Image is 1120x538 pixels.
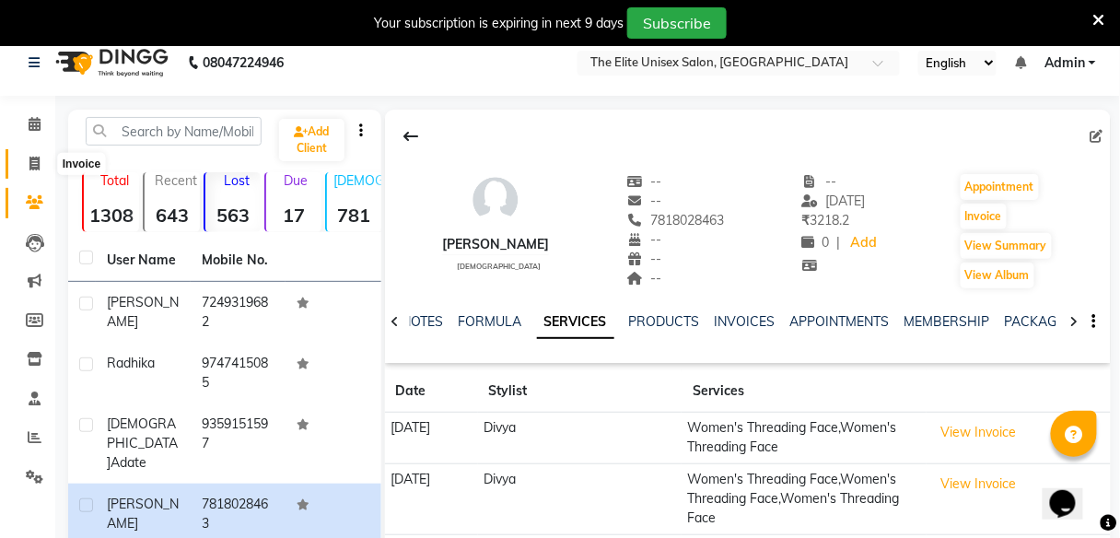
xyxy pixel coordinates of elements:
[152,172,200,189] p: Recent
[145,204,200,227] strong: 643
[468,172,523,228] img: avatar
[86,117,262,146] input: Search by Name/Mobile/Email/Code
[459,313,522,330] a: FORMULA
[374,14,624,33] div: Your subscription is expiring in next 9 days
[627,251,662,267] span: --
[279,119,344,161] a: Add Client
[961,263,1034,288] button: View Album
[802,212,811,228] span: ₹
[107,355,155,371] span: radhika
[203,37,284,88] b: 08047224946
[1044,53,1085,73] span: Admin
[682,413,927,464] td: Women's Threading Face,Women's Threading Face
[627,173,662,190] span: --
[627,212,725,228] span: 7818028463
[627,270,662,287] span: --
[629,313,700,330] a: PRODUCTS
[107,496,179,532] span: [PERSON_NAME]
[213,172,261,189] p: Lost
[47,37,173,88] img: logo
[837,233,841,252] span: |
[111,454,146,471] span: adate
[802,212,850,228] span: 3218.2
[205,204,261,227] strong: 563
[802,173,837,190] span: --
[627,231,662,248] span: --
[961,204,1007,229] button: Invoice
[537,306,614,339] a: SERVICES
[191,240,286,282] th: Mobile No.
[457,262,541,271] span: [DEMOGRAPHIC_DATA]
[385,463,478,534] td: [DATE]
[385,370,478,413] th: Date
[961,174,1039,200] button: Appointment
[191,282,286,343] td: 7249319682
[478,413,682,464] td: Divya
[802,193,866,209] span: [DATE]
[478,370,682,413] th: Stylist
[478,463,682,534] td: Divya
[932,418,1024,447] button: View Invoice
[932,470,1024,498] button: View Invoice
[58,153,105,175] div: Invoice
[848,230,881,256] a: Add
[1005,313,1073,330] a: PACKAGES
[191,343,286,403] td: 9747415085
[84,204,139,227] strong: 1308
[270,172,321,189] p: Due
[802,234,830,251] span: 0
[442,235,549,254] div: [PERSON_NAME]
[790,313,890,330] a: APPOINTMENTS
[91,172,139,189] p: Total
[627,7,727,39] button: Subscribe
[392,119,431,154] div: Back to Client
[107,415,178,471] span: [DEMOGRAPHIC_DATA]
[191,403,286,484] td: 9359151597
[96,240,191,282] th: User Name
[627,193,662,209] span: --
[266,204,321,227] strong: 17
[334,172,382,189] p: [DEMOGRAPHIC_DATA]
[682,463,927,534] td: Women's Threading Face,Women's Threading Face,Women's Threading Face
[682,370,927,413] th: Services
[107,294,179,330] span: [PERSON_NAME]
[715,313,776,330] a: INVOICES
[904,313,990,330] a: MEMBERSHIP
[1043,464,1102,520] iframe: chat widget
[385,413,478,464] td: [DATE]
[961,233,1052,259] button: View Summary
[402,313,444,330] a: NOTES
[327,204,382,227] strong: 781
